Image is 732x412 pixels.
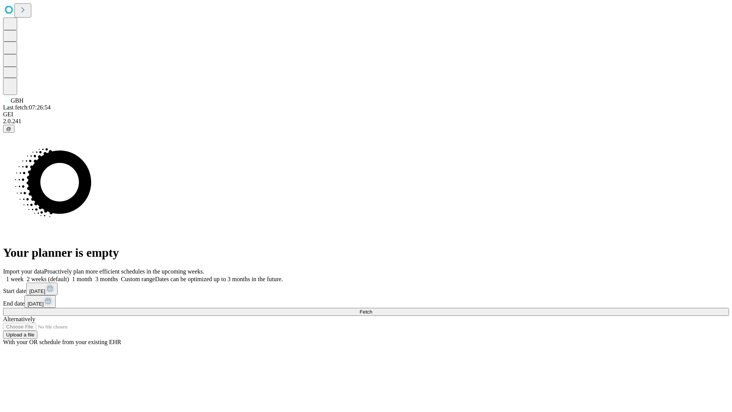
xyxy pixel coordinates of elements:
[3,246,729,260] h1: Your planner is empty
[360,309,372,315] span: Fetch
[3,104,51,111] span: Last fetch: 07:26:54
[155,276,283,282] span: Dates can be optimized up to 3 months in the future.
[24,295,56,308] button: [DATE]
[3,339,121,345] span: With your OR schedule from your existing EHR
[3,331,37,339] button: Upload a file
[29,288,45,294] span: [DATE]
[27,276,69,282] span: 2 weeks (default)
[11,97,24,104] span: GBH
[3,125,14,133] button: @
[27,301,43,307] span: [DATE]
[3,295,729,308] div: End date
[3,316,35,322] span: Alternatively
[3,283,729,295] div: Start date
[3,118,729,125] div: 2.0.241
[44,268,204,275] span: Proactively plan more efficient schedules in the upcoming weeks.
[26,283,58,295] button: [DATE]
[6,126,11,132] span: @
[121,276,155,282] span: Custom range
[3,111,729,118] div: GEI
[6,276,24,282] span: 1 week
[72,276,92,282] span: 1 month
[3,268,44,275] span: Import your data
[95,276,118,282] span: 3 months
[3,308,729,316] button: Fetch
